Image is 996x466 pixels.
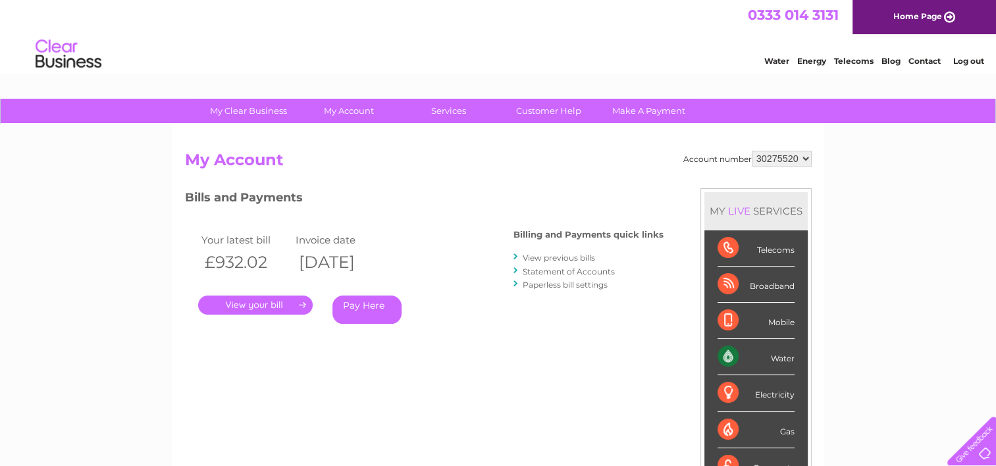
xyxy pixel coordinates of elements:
[908,56,941,66] a: Contact
[523,267,615,276] a: Statement of Accounts
[953,56,983,66] a: Log out
[332,296,402,324] a: Pay Here
[35,34,102,74] img: logo.png
[198,296,313,315] a: .
[718,303,795,339] div: Mobile
[292,231,387,249] td: Invoice date
[748,7,839,23] a: 0333 014 3131
[718,375,795,411] div: Electricity
[718,230,795,267] div: Telecoms
[594,99,703,123] a: Make A Payment
[718,267,795,303] div: Broadband
[523,253,595,263] a: View previous bills
[185,151,812,176] h2: My Account
[718,339,795,375] div: Water
[834,56,874,66] a: Telecoms
[764,56,789,66] a: Water
[718,412,795,448] div: Gas
[797,56,826,66] a: Energy
[294,99,403,123] a: My Account
[881,56,901,66] a: Blog
[725,205,753,217] div: LIVE
[523,280,608,290] a: Paperless bill settings
[683,151,812,167] div: Account number
[513,230,664,240] h4: Billing and Payments quick links
[194,99,303,123] a: My Clear Business
[198,249,293,276] th: £932.02
[292,249,387,276] th: [DATE]
[394,99,503,123] a: Services
[704,192,808,230] div: MY SERVICES
[494,99,603,123] a: Customer Help
[198,231,293,249] td: Your latest bill
[188,7,810,64] div: Clear Business is a trading name of Verastar Limited (registered in [GEOGRAPHIC_DATA] No. 3667643...
[185,188,664,211] h3: Bills and Payments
